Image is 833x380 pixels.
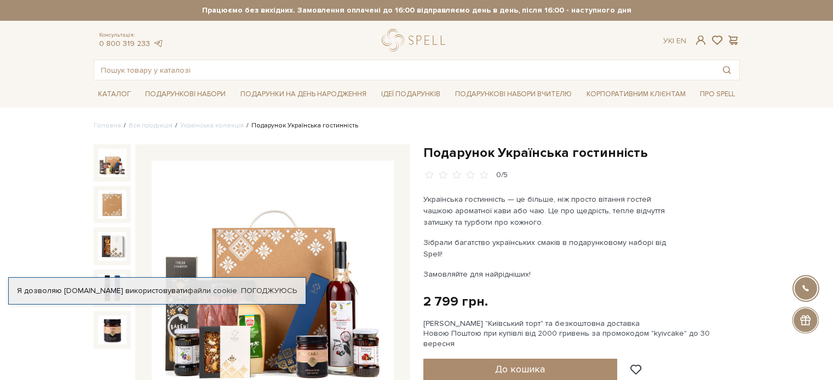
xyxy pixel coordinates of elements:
[236,86,371,103] a: Подарунки на День народження
[423,293,488,310] div: 2 799 грн.
[423,268,680,280] p: Замовляйте для найрідніших!
[582,85,690,103] a: Корпоративним клієнтам
[9,286,306,296] div: Я дозволяю [DOMAIN_NAME] використовувати
[382,29,450,51] a: logo
[99,39,150,48] a: 0 800 319 233
[94,5,740,15] strong: Працюємо без вихідних. Замовлення оплачені до 16:00 відправляємо день в день, після 16:00 - насту...
[99,32,164,39] span: Консультація:
[241,286,297,296] a: Погоджуюсь
[423,319,740,349] div: [PERSON_NAME] "Київський торт" та безкоштовна доставка Новою Поштою при купівлі від 2000 гривень ...
[94,121,121,130] a: Головна
[98,149,127,177] img: Подарунок Українська гостинність
[423,237,680,260] p: Зібрали багатство українських смаків в подарунковому наборі від Spell!
[94,60,714,80] input: Пошук товару у каталозі
[94,86,135,103] a: Каталог
[98,274,127,302] img: Подарунок Українська гостинність
[98,190,127,219] img: Подарунок Українська гостинність
[244,121,358,131] li: Подарунок Українська гостинність
[496,170,508,180] div: 0/5
[187,286,237,295] a: файли cookie
[98,315,127,344] img: Подарунок Українська гостинність
[180,121,244,130] a: Українська колекція
[696,86,739,103] a: Про Spell
[673,36,674,45] span: |
[676,36,686,45] a: En
[663,36,686,46] div: Ук
[98,232,127,260] img: Подарунок Українська гостинність
[495,363,545,375] span: До кошика
[377,86,445,103] a: Ідеї подарунків
[714,60,739,80] button: Пошук товару у каталозі
[141,86,230,103] a: Подарункові набори
[451,85,576,103] a: Подарункові набори Вчителю
[129,121,173,130] a: Вся продукція
[153,39,164,48] a: telegram
[423,194,680,228] p: Українська гостинність — це більше, ніж просто вітання гостей чашкою ароматної кави або чаю. Це п...
[423,144,740,161] h1: Подарунок Українська гостинність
